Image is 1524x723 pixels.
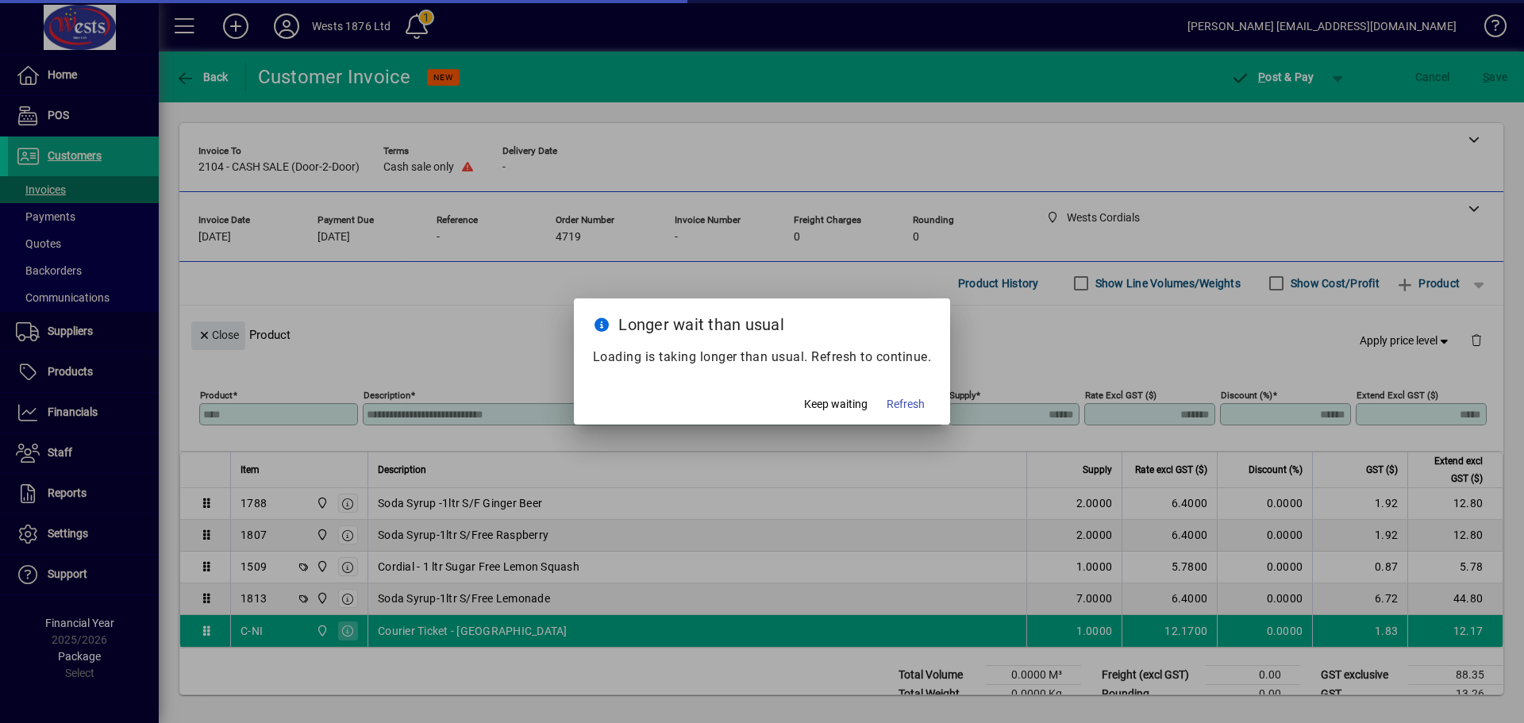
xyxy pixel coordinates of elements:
span: Keep waiting [804,396,868,413]
span: Longer wait than usual [618,315,784,334]
button: Refresh [880,390,931,418]
button: Keep waiting [798,390,874,418]
span: Refresh [887,396,925,413]
p: Loading is taking longer than usual. Refresh to continue. [593,348,932,367]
